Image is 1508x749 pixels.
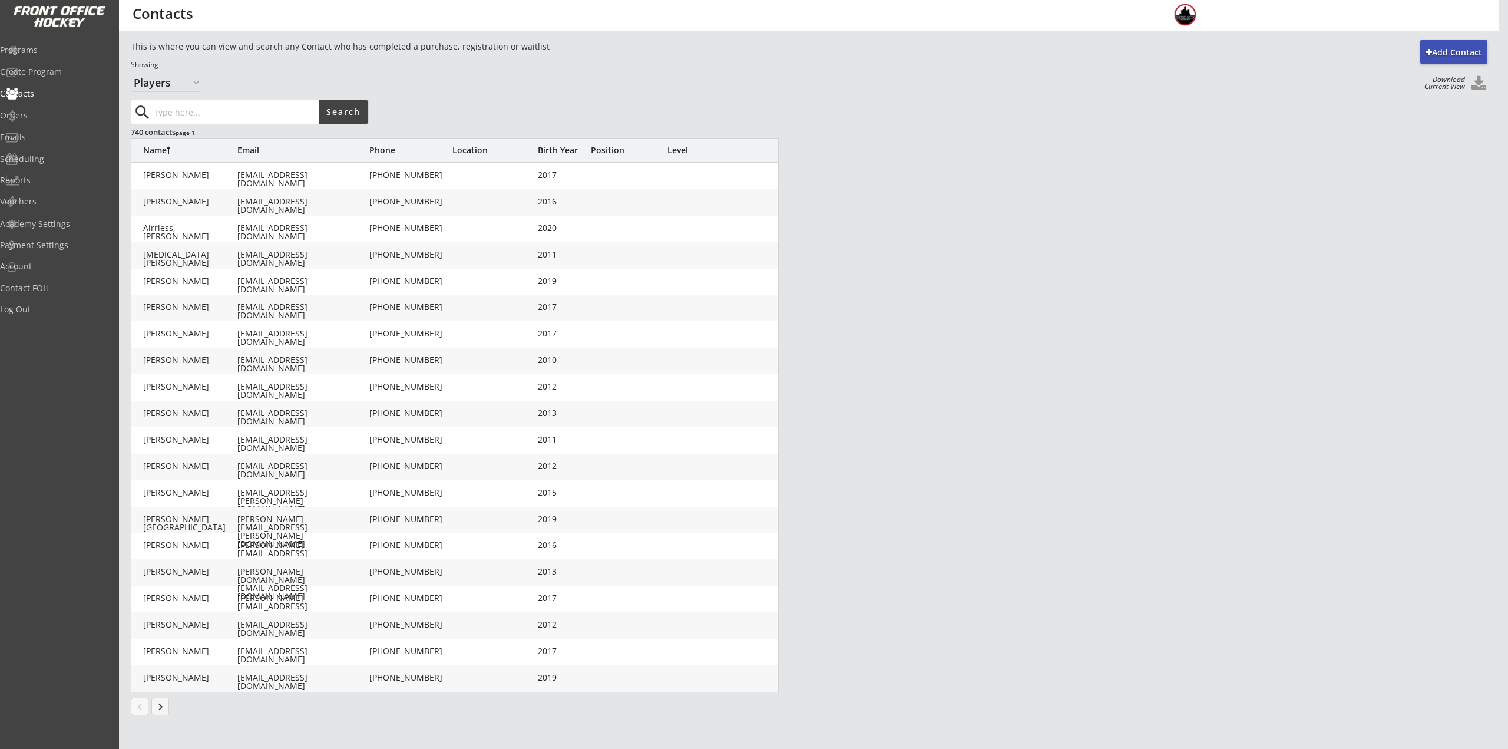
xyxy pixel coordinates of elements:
[369,541,452,549] div: [PHONE_NUMBER]
[1470,76,1487,92] button: Click to download all Contacts. Your browser settings may try to block it, check your security se...
[237,224,367,240] div: [EMAIL_ADDRESS][DOMAIN_NAME]
[143,356,237,364] div: [PERSON_NAME]
[538,621,585,629] div: 2012
[538,462,585,470] div: 2012
[369,224,452,232] div: [PHONE_NUMBER]
[237,171,367,187] div: [EMAIL_ADDRESS][DOMAIN_NAME]
[538,277,585,285] div: 2019
[538,329,585,338] div: 2017
[143,647,237,655] div: [PERSON_NAME]
[143,674,237,682] div: [PERSON_NAME]
[1418,76,1465,90] div: Download Current View
[369,515,452,523] div: [PHONE_NUMBER]
[143,303,237,311] div: [PERSON_NAME]
[369,674,452,682] div: [PHONE_NUMBER]
[538,541,585,549] div: 2016
[131,41,627,52] div: This is where you can view and search any Contact who has completed a purchase, registration or w...
[133,103,152,122] button: search
[176,128,195,137] font: page 1
[237,303,367,319] div: [EMAIL_ADDRESS][DOMAIN_NAME]
[151,100,319,124] input: Type here...
[369,435,452,444] div: [PHONE_NUMBER]
[237,409,367,425] div: [EMAIL_ADDRESS][DOMAIN_NAME]
[237,515,367,548] div: [PERSON_NAME][EMAIL_ADDRESS][PERSON_NAME][DOMAIN_NAME]
[538,171,585,179] div: 2017
[538,674,585,682] div: 2019
[369,567,452,576] div: [PHONE_NUMBER]
[143,250,237,267] div: [MEDICAL_DATA][PERSON_NAME]
[538,382,585,391] div: 2012
[237,594,367,627] div: [PERSON_NAME][EMAIL_ADDRESS][PERSON_NAME][DOMAIN_NAME]
[538,435,585,444] div: 2011
[237,250,367,267] div: [EMAIL_ADDRESS][DOMAIN_NAME]
[143,382,237,391] div: [PERSON_NAME]
[237,489,367,513] div: [EMAIL_ADDRESS][PERSON_NAME][DOMAIN_NAME]
[369,171,452,179] div: [PHONE_NUMBER]
[237,621,367,637] div: [EMAIL_ADDRESS][DOMAIN_NAME]
[369,197,452,206] div: [PHONE_NUMBER]
[237,462,367,479] div: [EMAIL_ADDRESS][DOMAIN_NAME]
[143,489,237,497] div: [PERSON_NAME]
[538,594,585,602] div: 2017
[538,647,585,655] div: 2017
[452,146,535,154] div: Location
[237,435,367,452] div: [EMAIL_ADDRESS][DOMAIN_NAME]
[143,277,237,285] div: [PERSON_NAME]
[369,250,452,259] div: [PHONE_NUMBER]
[538,146,585,154] div: Birth Year
[538,567,585,576] div: 2013
[237,277,367,293] div: [EMAIL_ADDRESS][DOMAIN_NAME]
[538,197,585,206] div: 2016
[131,60,627,70] div: Showing
[143,409,237,417] div: [PERSON_NAME]
[143,224,237,240] div: Airriess, [PERSON_NAME]
[538,489,585,497] div: 2015
[369,382,452,391] div: [PHONE_NUMBER]
[369,356,452,364] div: [PHONE_NUMBER]
[237,356,367,372] div: [EMAIL_ADDRESS][DOMAIN_NAME]
[143,594,237,602] div: [PERSON_NAME]
[237,567,367,600] div: [PERSON_NAME][DOMAIN_NAME][EMAIL_ADDRESS][DOMAIN_NAME]
[143,567,237,576] div: [PERSON_NAME]
[237,197,367,214] div: [EMAIL_ADDRESS][DOMAIN_NAME]
[143,435,237,444] div: [PERSON_NAME]
[369,621,452,629] div: [PHONE_NUMBER]
[369,303,452,311] div: [PHONE_NUMBER]
[143,515,237,532] div: [PERSON_NAME][GEOGRAPHIC_DATA]
[131,127,367,137] div: 740 contacts
[538,303,585,311] div: 2017
[143,621,237,629] div: [PERSON_NAME]
[369,489,452,497] div: [PHONE_NUMBER]
[131,698,148,715] button: chevron_left
[237,146,367,154] div: Email
[538,409,585,417] div: 2013
[151,698,169,715] button: keyboard_arrow_right
[369,146,452,154] div: Phone
[143,541,237,549] div: [PERSON_NAME]
[143,146,237,154] div: Name
[237,541,367,574] div: [PERSON_NAME][EMAIL_ADDRESS][PERSON_NAME][DOMAIN_NAME]
[369,329,452,338] div: [PHONE_NUMBER]
[237,329,367,346] div: [EMAIL_ADDRESS][DOMAIN_NAME]
[369,594,452,602] div: [PHONE_NUMBER]
[319,100,368,124] button: Search
[143,197,237,206] div: [PERSON_NAME]
[237,674,367,690] div: [EMAIL_ADDRESS][DOMAIN_NAME]
[538,250,585,259] div: 2011
[369,277,452,285] div: [PHONE_NUMBER]
[143,462,237,470] div: [PERSON_NAME]
[143,329,237,338] div: [PERSON_NAME]
[237,382,367,399] div: [EMAIL_ADDRESS][DOMAIN_NAME]
[369,462,452,470] div: [PHONE_NUMBER]
[1420,47,1487,58] div: Add Contact
[667,146,738,154] div: Level
[369,409,452,417] div: [PHONE_NUMBER]
[369,647,452,655] div: [PHONE_NUMBER]
[237,647,367,664] div: [EMAIL_ADDRESS][DOMAIN_NAME]
[538,356,585,364] div: 2010
[538,515,585,523] div: 2019
[143,171,237,179] div: [PERSON_NAME]
[538,224,585,232] div: 2020
[591,146,662,154] div: Position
